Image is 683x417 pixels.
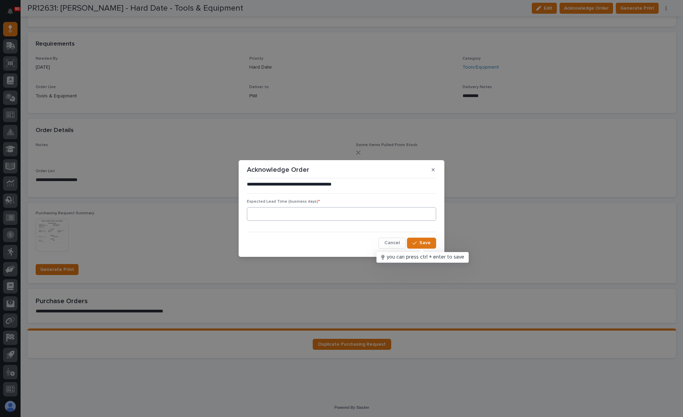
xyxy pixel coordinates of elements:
[379,238,406,249] button: Cancel
[419,240,431,246] span: Save
[407,238,436,249] button: Save
[247,200,320,204] span: Expected Lead Time (business days)
[384,240,400,246] span: Cancel
[247,166,309,174] p: Acknowledge Order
